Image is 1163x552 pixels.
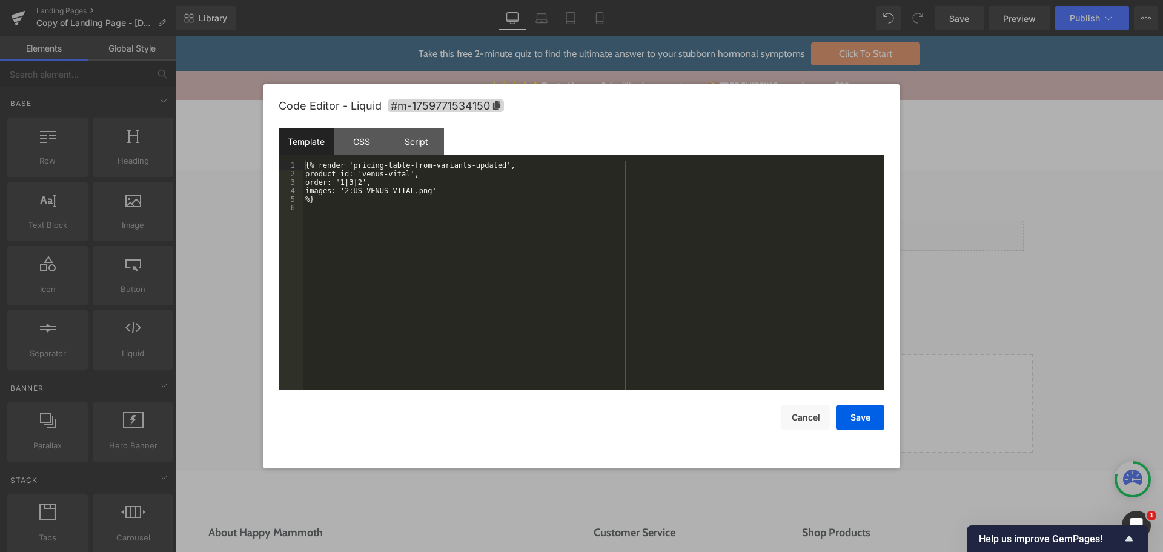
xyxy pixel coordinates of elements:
button: About Happy Mammoth [33,481,318,513]
h1: venus-vital [140,152,849,184]
button: Shop Products [627,481,787,513]
div: 6 [279,204,303,212]
button: Show survey - Help us improve GemPages! [979,531,1136,546]
span: Code Editor - Liquid [279,99,382,112]
div: 4 [279,187,303,195]
div: 1 [279,161,303,170]
button: Discover More [887,481,955,513]
div: Script [389,128,444,155]
div: 2 [279,170,303,178]
div: Template [279,128,334,155]
span: Help us improve GemPages! [979,533,1122,545]
p: or Drag & Drop elements from left sidebar [150,380,838,388]
span: 1 [1147,511,1156,520]
iframe: Intercom live chat [1122,511,1151,540]
button: Customer Service [419,481,526,513]
a: Explore Blocks [380,346,489,370]
span: Click to copy [388,99,504,112]
a: Add Single Section [499,346,608,370]
a: ⭐⭐⭐⭐⭐ Trusted by over 2.4 million happy customers 📦 FREE SHIPPING on orders over $99 [314,44,674,55]
div: 3 [279,178,303,187]
button: Cancel [781,405,830,430]
div: 5 [279,195,303,204]
div: CSS [334,128,389,155]
span: Click To Start [636,6,745,29]
button: Save [836,405,884,430]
